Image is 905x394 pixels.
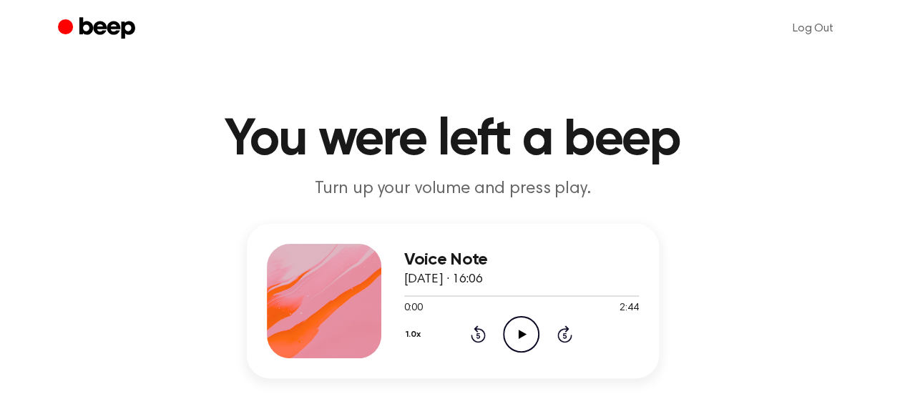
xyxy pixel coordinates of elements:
a: Beep [58,15,139,43]
span: 2:44 [620,301,638,316]
a: Log Out [778,11,848,46]
h3: Voice Note [404,250,639,270]
span: 0:00 [404,301,423,316]
span: [DATE] · 16:06 [404,273,483,286]
button: 1.0x [404,322,426,347]
h1: You were left a beep [87,114,819,166]
p: Turn up your volume and press play. [178,177,728,201]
